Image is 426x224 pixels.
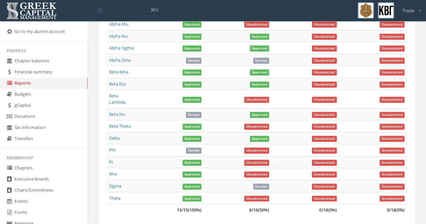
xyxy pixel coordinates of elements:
[244,22,269,28] span: Unsubmitted
[250,69,269,75] a: Approved
[380,136,404,142] span: Unsubmitted
[380,81,404,87] a: Unsubmitted
[312,183,337,189] a: Unsubmitted
[183,135,202,141] a: Approved
[250,111,269,117] a: Approved
[183,45,202,52] span: Approved
[250,81,269,87] a: Approved
[380,57,404,63] a: Unsubmitted
[312,58,337,64] span: Unsubmitted
[380,45,404,51] a: Unsubmitted
[397,207,403,213] span: 0%
[380,184,404,190] span: Unsubmitted
[380,196,404,202] span: Unsubmitted
[183,69,202,75] a: Approved
[250,33,269,39] a: Approved
[183,159,202,165] a: Approved
[312,69,337,75] a: Unsubmitted
[380,34,404,40] span: Unsubmitted
[183,171,202,178] span: Approved
[183,34,202,40] span: Approved
[109,21,128,27] a: Alpha Mu
[151,6,159,13] span: ⌘K
[244,195,269,201] a: Unsubmitted
[380,69,404,75] a: Unsubmitted
[109,171,117,177] a: Rho
[312,112,337,118] span: Unsubmitted
[183,124,202,130] span: Approved
[312,21,337,27] a: Unsubmitted
[380,135,404,141] a: Unsubmitted
[109,93,126,105] a: Beta Lambda
[186,112,202,118] span: Exempt
[329,207,335,213] span: 0%
[244,171,269,177] a: Unsubmitted
[312,45,337,52] span: Unsubmitted
[109,159,113,165] a: Pi
[380,33,404,39] a: Unsubmitted
[398,2,421,14] div: Trazie
[339,204,407,216] td: 0 / 18 ( )
[244,147,269,153] a: Unsubmitted
[186,147,202,153] a: Exempt
[244,124,269,130] span: Unsubmitted
[402,7,414,14] span: Trazie
[312,34,337,40] span: Unsubmitted
[312,81,337,87] a: Unsubmitted
[380,147,404,153] a: Unsubmitted
[244,159,269,165] a: Unsubmitted
[312,111,337,117] a: Unsubmitted
[312,147,337,153] a: Unsubmitted
[312,159,337,165] a: Unsubmitted
[312,96,337,102] a: Unsubmitted
[183,195,202,201] a: Approved
[183,123,202,129] a: Approved
[204,204,272,216] td: 8 / 16 ( )
[109,45,134,51] a: Alpha Sigma
[183,183,202,189] a: Approved
[250,34,269,40] span: Approved
[259,207,268,213] span: 50%
[312,195,337,201] a: Unsubmitted
[183,160,202,166] span: Approved
[183,82,202,88] span: Approved
[186,57,202,63] a: Exempt
[183,21,202,27] a: Approved
[312,22,337,28] span: Unsubmitted
[250,45,269,51] a: Approved
[312,196,337,202] span: Unsubmitted
[380,160,404,166] span: Unsubmitted
[380,22,404,28] span: Unsubmitted
[380,58,404,64] span: Unsubmitted
[380,171,404,177] a: Unsubmitted
[253,58,269,64] span: Exempt
[312,57,337,63] a: Unsubmitted
[312,171,337,177] a: Unsubmitted
[109,33,128,39] a: Alpha Nu
[109,147,116,153] a: Phi
[380,111,404,117] a: Unsubmitted
[186,58,202,64] span: Exempt
[244,21,269,27] a: Unsubmitted
[109,111,125,117] a: Beta Nu
[109,81,126,87] a: Beta Eta
[312,160,337,166] span: Unsubmitted
[312,97,337,103] span: Unsubmitted
[380,112,404,118] span: Unsubmitted
[312,33,337,39] a: Unsubmitted
[250,112,269,118] span: Approved
[244,196,269,202] span: Unsubmitted
[253,57,269,63] a: Exempt
[312,135,337,141] a: Unsubmitted
[312,124,337,130] span: Unsubmitted
[253,184,269,190] span: Exempt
